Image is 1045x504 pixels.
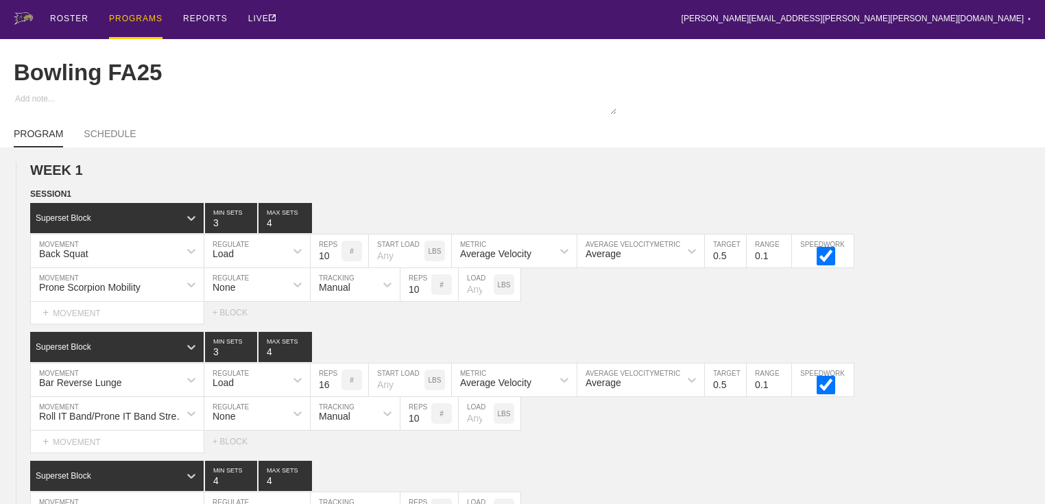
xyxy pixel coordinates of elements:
[36,342,91,352] div: Superset Block
[259,461,312,491] input: None
[213,248,234,259] div: Load
[369,235,424,267] input: Any
[39,248,88,259] div: Back Squat
[213,411,235,422] div: None
[459,397,494,430] input: Any
[213,377,234,388] div: Load
[36,471,91,481] div: Superset Block
[14,12,33,25] img: logo
[459,268,494,301] input: Any
[319,282,350,293] div: Manual
[30,189,71,199] span: SESSION 1
[36,213,91,223] div: Superset Block
[30,302,204,324] div: MOVEMENT
[440,410,444,418] p: #
[213,282,235,293] div: None
[440,281,444,289] p: #
[14,128,63,147] a: PROGRAM
[259,332,312,362] input: None
[213,308,261,317] div: + BLOCK
[350,248,354,255] p: #
[43,435,49,447] span: +
[30,431,204,453] div: MOVEMENT
[586,377,621,388] div: Average
[350,376,354,384] p: #
[460,248,531,259] div: Average Velocity
[460,377,531,388] div: Average Velocity
[498,410,511,418] p: LBS
[259,203,312,233] input: None
[429,376,442,384] p: LBS
[84,128,136,146] a: SCHEDULE
[39,411,188,422] div: Roll IT Band/Prone IT Band Stretch
[586,248,621,259] div: Average
[799,346,1045,504] iframe: Chat Widget
[43,307,49,318] span: +
[30,163,83,178] span: WEEK 1
[1027,15,1031,23] div: ▼
[319,411,350,422] div: Manual
[39,282,141,293] div: Prone Scorpion Mobility
[498,281,511,289] p: LBS
[39,377,122,388] div: Bar Reverse Lunge
[429,248,442,255] p: LBS
[213,437,261,446] div: + BLOCK
[369,363,424,396] input: Any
